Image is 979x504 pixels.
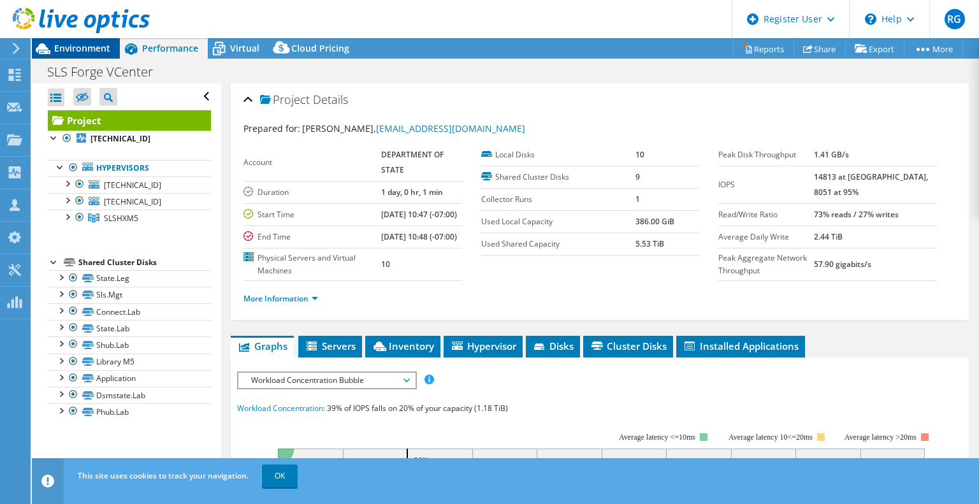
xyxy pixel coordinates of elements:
a: Sls.Mgt [48,287,211,303]
a: [EMAIL_ADDRESS][DOMAIN_NAME] [376,122,525,134]
a: SLSHXM5 [48,210,211,226]
span: This site uses cookies to track your navigation. [78,470,249,481]
a: State.Lab [48,320,211,336]
tspan: Average latency 10<=20ms [729,433,813,442]
span: RG [945,9,965,29]
span: Environment [54,42,110,54]
label: Shared Cluster Disks [481,171,636,184]
a: Phub.Lab [48,403,211,420]
span: Graphs [237,340,287,352]
b: 9 [635,171,640,182]
span: Inventory [372,340,434,352]
a: Hypervisors [48,160,211,176]
a: Dsmstate.Lab [48,387,211,403]
a: [TECHNICAL_ID] [48,193,211,210]
a: More Information [243,293,318,304]
span: [PERSON_NAME], [302,122,525,134]
span: Installed Applications [683,340,799,352]
span: Cloud Pricing [291,42,349,54]
b: 1 [635,194,640,205]
a: Application [48,370,211,387]
a: Shub.Lab [48,336,211,353]
label: Read/Write Ratio [718,208,814,221]
label: Used Local Capacity [481,215,636,228]
label: IOPS [718,178,814,191]
span: [TECHNICAL_ID] [104,180,161,191]
text: 20% [414,455,429,466]
b: 10 [635,149,644,160]
label: Peak Aggregate Network Throughput [718,252,814,277]
b: 2.44 TiB [814,231,843,242]
b: DEPARTMENT OF STATE [381,149,444,175]
label: Used Shared Capacity [481,238,636,250]
label: Average Daily Write [718,231,814,243]
label: Collector Runs [481,193,636,206]
div: Shared Cluster Disks [78,255,211,270]
b: 386.00 GiB [635,216,674,227]
a: Export [845,39,904,59]
a: Project [48,110,211,131]
label: Peak Disk Throughput [718,148,814,161]
b: 10 [381,259,390,270]
label: Duration [243,186,381,199]
a: Library M5 [48,354,211,370]
b: 1 day, 0 hr, 1 min [381,187,443,198]
b: 5.53 TiB [635,238,664,249]
span: Servers [305,340,356,352]
span: Workload Concentration: [237,403,325,414]
b: 14813 at [GEOGRAPHIC_DATA], 8051 at 95% [814,171,928,198]
span: 39% of IOPS falls on 20% of your capacity (1.18 TiB) [327,403,508,414]
tspan: Average latency <=10ms [619,433,695,442]
a: OK [262,464,298,487]
b: [DATE] 10:47 (-07:00) [381,209,457,220]
span: Workload Concentration Bubble [245,373,409,388]
label: Account [243,156,381,169]
span: Performance [142,42,198,54]
svg: \n [865,13,876,25]
a: Connect.Lab [48,303,211,320]
span: Details [313,92,348,107]
h1: SLS Forge VCenter [41,65,173,79]
span: [TECHNICAL_ID] [104,196,161,207]
span: Cluster Disks [590,340,667,352]
b: 73% reads / 27% writes [814,209,899,220]
b: 57.90 gigabits/s [814,259,871,270]
a: More [904,39,963,59]
label: Local Disks [481,148,636,161]
b: [DATE] 10:48 (-07:00) [381,231,457,242]
text: Average latency >20ms [845,433,917,442]
span: Project [260,94,310,106]
a: State.Leg [48,270,211,287]
label: Start Time [243,208,381,221]
span: Virtual [230,42,259,54]
label: Prepared for: [243,122,300,134]
label: Physical Servers and Virtual Machines [243,252,381,277]
a: [TECHNICAL_ID] [48,131,211,147]
b: 1.41 GB/s [814,149,849,160]
b: [TECHNICAL_ID] [91,133,150,144]
span: SLSHXM5 [104,213,138,224]
span: Disks [532,340,574,352]
a: [TECHNICAL_ID] [48,176,211,193]
label: End Time [243,231,381,243]
a: Share [794,39,846,59]
span: Hypervisor [450,340,516,352]
a: Reports [733,39,794,59]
